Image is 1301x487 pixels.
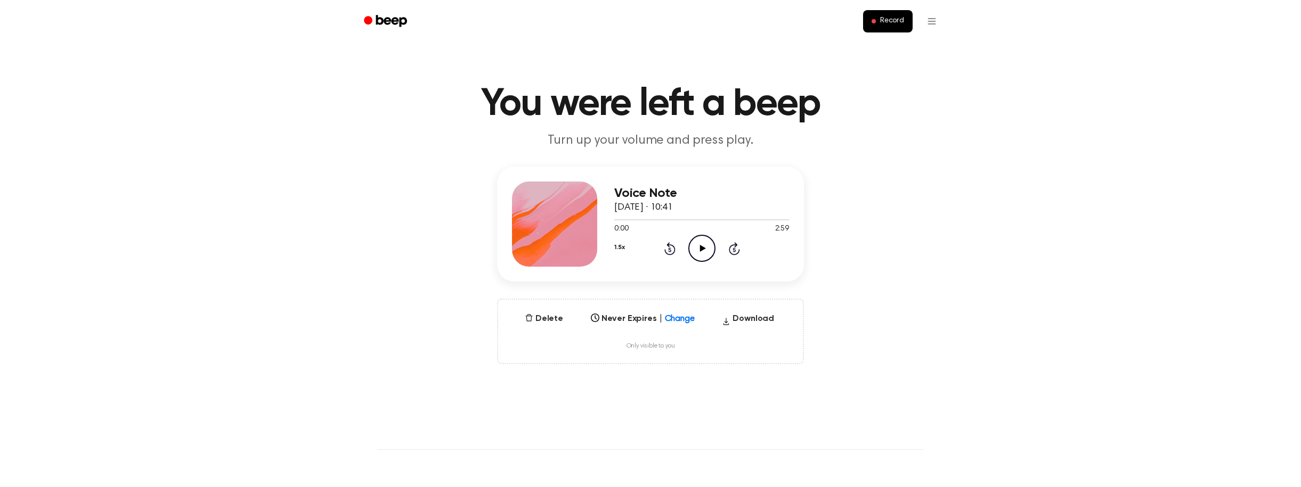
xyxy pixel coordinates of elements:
span: 0:00 [614,224,628,235]
button: 1.5x [614,238,624,257]
a: Beep [356,11,417,32]
button: Delete [521,312,567,325]
button: Open menu [919,9,945,34]
p: Turn up your volume and press play. [446,132,855,150]
button: Record [863,10,913,32]
span: 2:59 [775,224,789,235]
button: Download [718,312,778,329]
span: [DATE] · 10:41 [614,203,673,212]
h1: You were left a beep [378,85,923,123]
span: Only visible to you [627,342,675,350]
span: Record [880,16,904,26]
h3: Voice Note [614,186,789,201]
